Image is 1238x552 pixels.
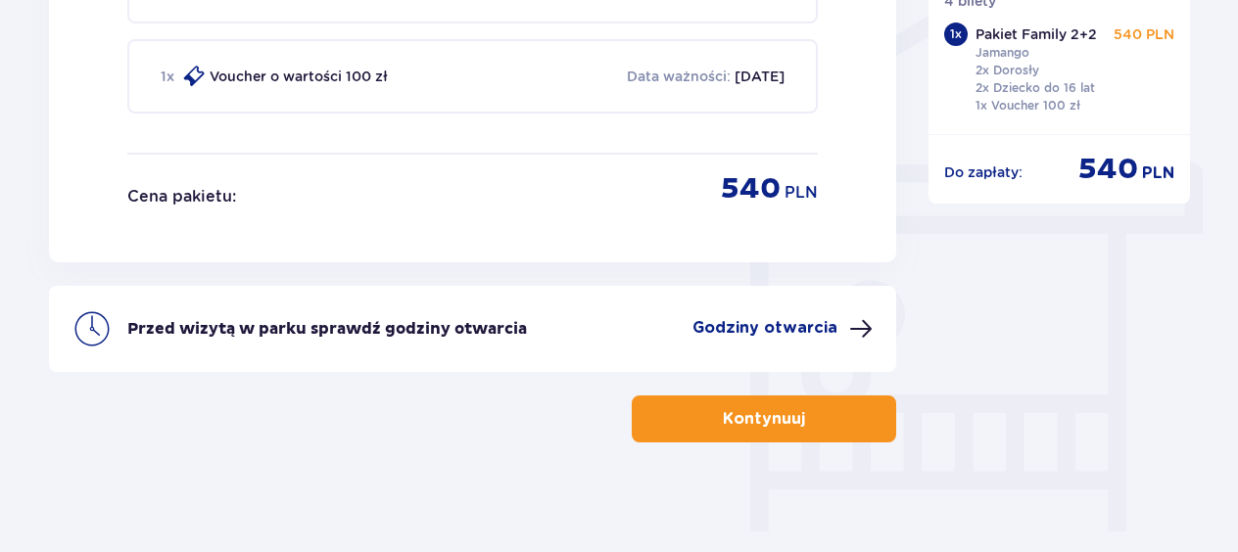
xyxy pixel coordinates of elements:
[627,67,731,86] p: Data ważności :
[1142,162,1174,184] p: PLN
[692,317,837,339] p: Godziny otwarcia
[692,317,873,341] button: Godziny otwarcia
[944,162,1023,182] p: Do zapłaty :
[723,408,805,430] p: Kontynuuj
[721,170,781,207] p: 540
[785,182,818,204] p: PLN
[127,318,527,340] p: Przed wizytą w parku sprawdź godziny otwarcia
[944,23,968,46] div: 1 x
[232,186,236,207] p: :
[161,67,174,86] p: 1 x
[1078,151,1138,188] p: 540
[976,44,1029,62] p: Jamango
[735,67,785,86] p: [DATE]
[632,395,896,442] button: Kontynuuj
[976,24,1097,44] p: Pakiet Family 2+2
[127,186,232,207] p: Cena pakietu
[1114,24,1174,44] p: 540 PLN
[976,62,1095,115] p: 2x Dorosły 2x Dziecko do 16 lat 1x Voucher 100 zł
[210,67,388,86] p: Voucher o wartości 100 zł
[72,309,112,348] img: clock icon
